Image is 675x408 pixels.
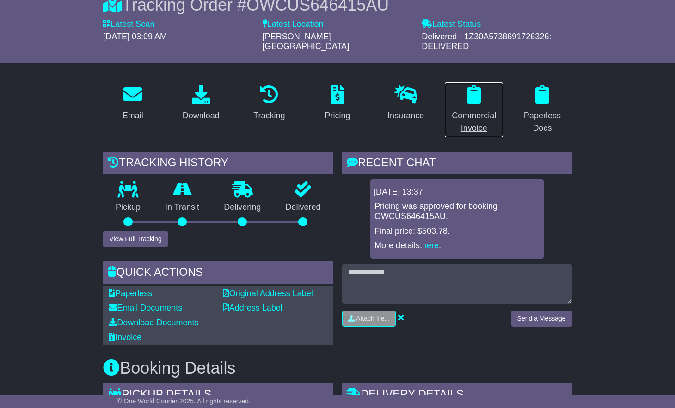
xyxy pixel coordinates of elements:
[103,231,167,247] button: View Full Tracking
[450,110,497,134] div: Commercial Invoice
[103,359,571,378] h3: Booking Details
[103,261,333,286] div: Quick Actions
[103,32,167,41] span: [DATE] 03:09 AM
[273,202,333,213] p: Delivered
[513,82,572,138] a: Paperless Docs
[109,333,141,342] a: Invoice
[223,289,313,298] a: Original Address Label
[422,32,551,51] span: Delivered - 1Z30A5738691726326: DELIVERED
[117,82,149,125] a: Email
[444,82,503,138] a: Commercial Invoice
[223,303,282,312] a: Address Label
[212,202,273,213] p: Delivering
[325,110,350,122] div: Pricing
[103,202,153,213] p: Pickup
[381,82,430,125] a: Insurance
[342,383,572,408] div: Delivery Details
[374,226,540,237] p: Final price: $503.78.
[422,19,481,30] label: Latest Status
[247,82,291,125] a: Tracking
[511,311,572,327] button: Send a Message
[387,110,424,122] div: Insurance
[263,32,349,51] span: [PERSON_NAME][GEOGRAPHIC_DATA]
[153,202,211,213] p: In Transit
[519,110,566,134] div: Paperless Docs
[342,152,572,177] div: RECENT CHAT
[103,383,333,408] div: Pickup Details
[183,110,220,122] div: Download
[253,110,285,122] div: Tracking
[177,82,226,125] a: Download
[117,397,251,405] span: © One World Courier 2025. All rights reserved.
[319,82,356,125] a: Pricing
[374,201,540,221] p: Pricing was approved for booking OWCUS646415AU.
[422,241,439,250] a: here
[103,152,333,177] div: Tracking history
[123,110,143,122] div: Email
[109,289,152,298] a: Paperless
[263,19,324,30] label: Latest Location
[374,187,540,197] div: [DATE] 13:37
[374,241,540,251] p: More details: .
[103,19,154,30] label: Latest Scan
[109,318,198,327] a: Download Documents
[109,303,182,312] a: Email Documents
